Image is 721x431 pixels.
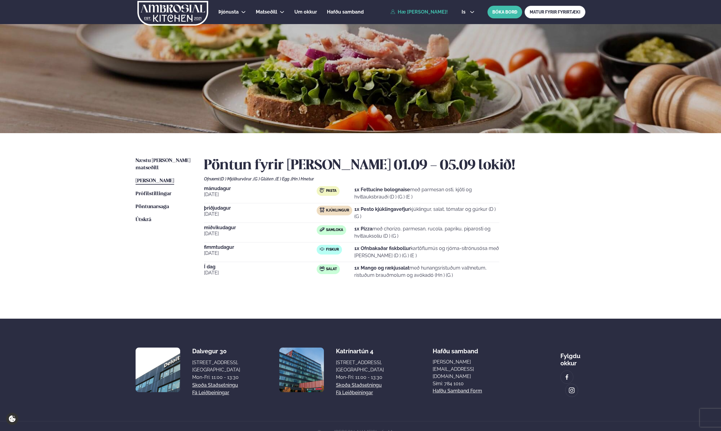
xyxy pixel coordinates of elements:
[204,176,585,181] div: Ofnæmi:
[204,250,317,257] span: [DATE]
[327,9,364,15] span: Hafðu samband
[326,228,343,233] span: Samloka
[354,186,499,201] p: með parmesan osti, kjöti og hvítlauksbrauði (D ) (G ) (E )
[204,157,585,174] h2: Pöntun fyrir [PERSON_NAME] 01.09 - 05.09 lokið!
[457,10,479,14] button: is
[433,387,482,395] a: Hafðu samband form
[326,208,349,213] span: Kjúklingur
[192,389,229,396] a: Fá leiðbeiningar
[218,8,239,16] a: Þjónusta
[220,176,253,181] span: (D ) Mjólkurvörur ,
[564,374,570,381] img: image alt
[275,176,291,181] span: (E ) Egg ,
[204,230,317,237] span: [DATE]
[326,247,339,252] span: Fiskur
[253,176,275,181] span: (G ) Glúten ,
[326,267,337,272] span: Salat
[560,348,585,367] div: Fylgdu okkur
[136,191,171,196] span: Prófílstillingar
[354,206,499,220] p: kjúklingur, salat, tómatar og gúrkur (D ) (G )
[204,206,317,211] span: þriðjudagur
[204,269,317,276] span: [DATE]
[204,186,317,191] span: mánudagur
[6,413,18,425] a: Cookie settings
[354,245,499,259] p: kartöflumús og rjóma-sítrónusósa með [PERSON_NAME] (D ) (G ) (E )
[136,203,169,211] a: Pöntunarsaga
[433,358,511,380] a: [PERSON_NAME][EMAIL_ADDRESS][DOMAIN_NAME]
[354,206,410,212] strong: 1x Pesto kjúklingavefjur
[256,8,277,16] a: Matseðill
[354,245,411,251] strong: 1x Ofnbakaðar fiskbollur
[204,211,317,218] span: [DATE]
[136,157,192,172] a: Næstu [PERSON_NAME] matseðill
[354,187,410,192] strong: 1x Fettucine bolognaise
[294,8,317,16] a: Um okkur
[569,387,575,394] img: image alt
[204,225,317,230] span: miðvikudagur
[192,359,240,373] div: [STREET_ADDRESS], [GEOGRAPHIC_DATA]
[136,190,171,198] a: Prófílstillingar
[136,178,174,183] span: [PERSON_NAME]
[192,374,240,381] div: Mon-Fri: 11:00 - 13:30
[354,264,499,279] p: með hunangsristuðum valhnetum, ristuðum brauðmolum og avókadó (Hn ) (G )
[336,374,384,381] div: Mon-Fri: 11:00 - 13:30
[192,382,238,389] a: Skoða staðsetningu
[256,9,277,15] span: Matseðill
[320,266,324,271] img: salad.svg
[136,158,190,170] span: Næstu [PERSON_NAME] matseðill
[336,382,382,389] a: Skoða staðsetningu
[487,6,522,18] button: BÓKA BORÐ
[336,359,384,373] div: [STREET_ADDRESS], [GEOGRAPHIC_DATA]
[561,371,573,383] a: image alt
[320,247,324,251] img: fish.svg
[327,8,364,16] a: Hafðu samband
[294,9,317,15] span: Um okkur
[136,216,151,223] a: Útskrá
[566,384,578,397] a: image alt
[279,348,324,392] img: image alt
[354,226,372,232] strong: 1x Pizza
[462,10,467,14] span: is
[291,176,314,181] span: (Hn ) Hnetur
[354,265,409,271] strong: 1x Mango og rækjusalat
[336,348,384,355] div: Katrínartún 4
[136,217,151,222] span: Útskrá
[320,208,324,212] img: chicken.svg
[320,227,324,232] img: sandwich-new-16px.svg
[326,189,337,193] span: Pasta
[433,380,511,387] p: Sími: 784 1010
[433,343,478,355] span: Hafðu samband
[136,204,169,209] span: Pöntunarsaga
[192,348,240,355] div: Dalvegur 30
[137,1,209,26] img: logo
[204,264,317,269] span: Í dag
[136,348,180,392] img: image alt
[136,177,174,185] a: [PERSON_NAME]
[390,9,448,15] a: Hæ [PERSON_NAME]!
[320,188,324,193] img: pasta.svg
[354,225,499,240] p: með chorizo, parmesan, rucola, papriku, piparosti og hvítlauksolíu (D ) (G )
[204,245,317,250] span: fimmtudagur
[336,389,373,396] a: Fá leiðbeiningar
[204,191,317,198] span: [DATE]
[525,6,585,18] a: MATUR FYRIR FYRIRTÆKI
[218,9,239,15] span: Þjónusta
